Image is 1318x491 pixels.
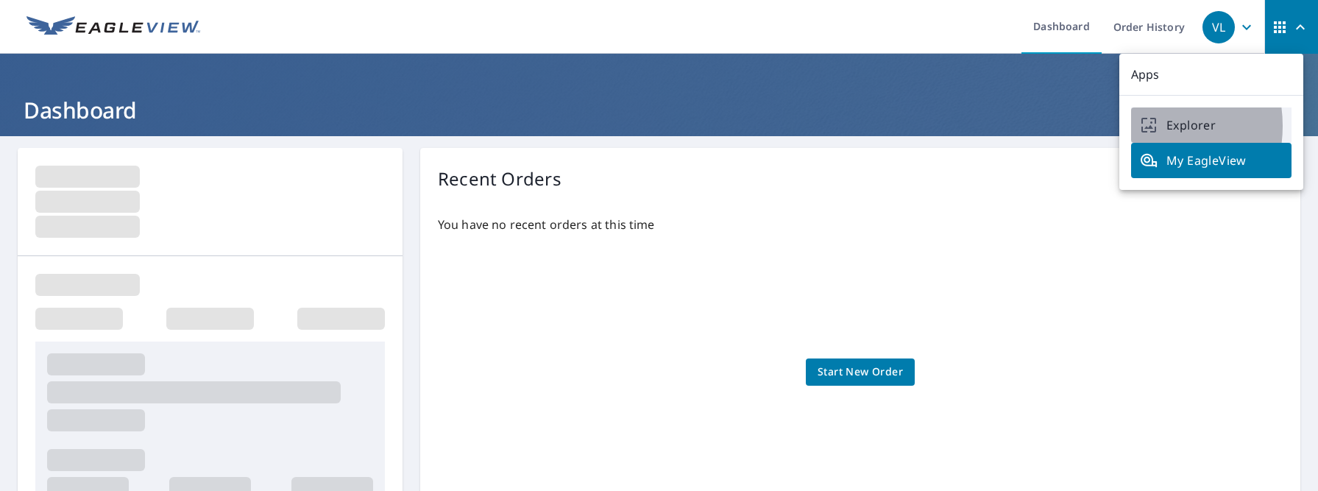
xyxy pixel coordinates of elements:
div: VL [1202,11,1235,43]
img: EV Logo [26,16,200,38]
span: Explorer [1140,116,1283,134]
a: Explorer [1131,107,1292,143]
h1: Dashboard [18,95,1300,125]
span: Start New Order [818,363,903,381]
p: Apps [1119,54,1303,96]
a: My EagleView [1131,143,1292,178]
span: My EagleView [1140,152,1283,169]
a: Start New Order [806,358,915,386]
p: Recent Orders [438,166,561,192]
p: You have no recent orders at this time [438,216,1283,233]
